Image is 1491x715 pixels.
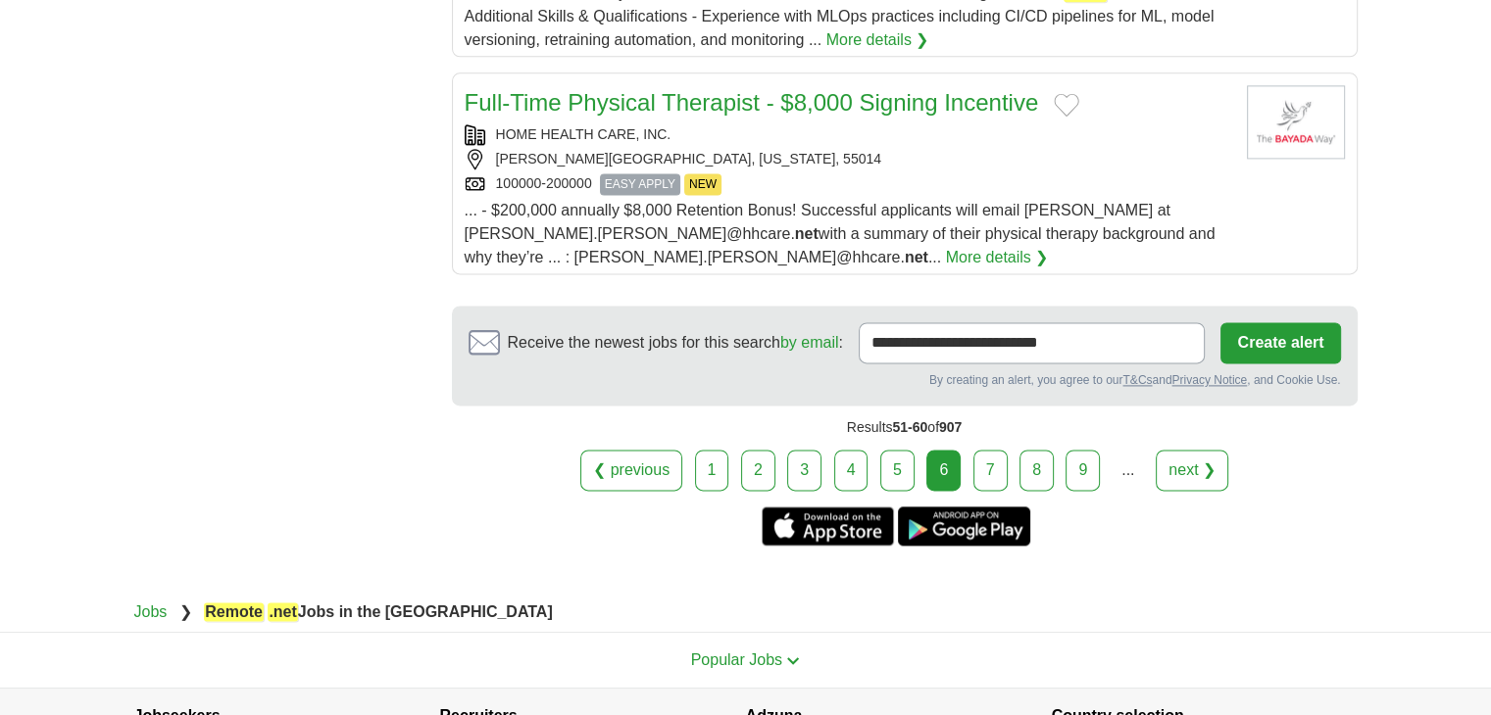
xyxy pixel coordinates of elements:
[1171,373,1247,387] a: Privacy Notice
[204,602,264,621] em: Remote
[946,246,1049,269] a: More details ❯
[691,651,782,668] span: Popular Jobs
[600,173,680,195] span: EASY APPLY
[762,506,894,546] a: Get the iPhone app
[741,450,775,491] a: 2
[787,450,821,491] a: 3
[508,331,843,355] span: Receive the newest jobs for this search :
[973,450,1008,491] a: 7
[496,126,671,142] a: HOME HEALTH CARE, INC.
[905,249,928,265] strong: net
[1122,373,1152,387] a: T&Cs
[268,602,297,621] em: .net
[465,89,1039,116] a: Full-Time Physical Therapist - $8,000 Signing Incentive
[926,450,961,491] div: 6
[465,149,1231,169] div: [PERSON_NAME][GEOGRAPHIC_DATA], [US_STATE], 55014
[795,225,819,242] strong: net
[826,28,929,52] a: More details ❯
[834,450,869,491] a: 4
[179,603,192,620] span: ❯
[1247,85,1345,159] img: BAYADA Home Health Care logo
[1220,322,1340,363] button: Create alert
[465,173,1231,195] div: 100000-200000
[684,173,721,195] span: NEW
[892,419,927,435] span: 51-60
[452,405,1358,450] div: Results of
[469,371,1341,389] div: By creating an alert, you agree to our and , and Cookie Use.
[204,602,552,621] strong: Jobs in the [GEOGRAPHIC_DATA]
[695,450,729,491] a: 1
[1156,450,1228,491] a: next ❯
[898,506,1030,546] a: Get the Android app
[1109,451,1148,490] div: ...
[939,419,962,435] span: 907
[1019,450,1054,491] a: 8
[1054,93,1079,117] button: Add to favorite jobs
[465,202,1216,265] span: ... - $200,000 annually $8,000 Retention Bonus! Successful applicants will email [PERSON_NAME] at...
[786,656,800,665] img: toggle icon
[780,334,839,351] a: by email
[880,450,915,491] a: 5
[1066,450,1100,491] a: 9
[134,603,168,620] a: Jobs
[580,450,682,491] a: ❮ previous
